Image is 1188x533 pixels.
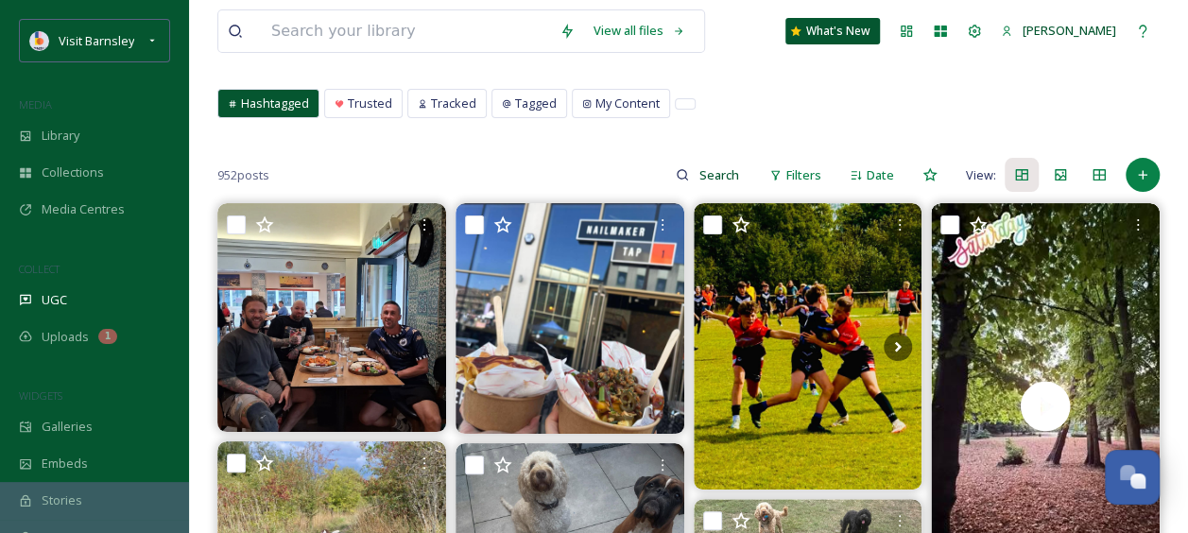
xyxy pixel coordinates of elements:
span: Trusted [348,95,392,112]
img: Good food and good company 🍛 #mates #foodtour #Barnsley #lovefood #turkey [217,203,446,432]
img: barnsley-logo-in-colour.png [30,31,49,50]
span: Media Centres [42,200,125,218]
span: Collections [42,163,104,181]
span: Filters [786,166,821,184]
input: Search your library [262,10,550,52]
span: View: [966,166,996,184]
a: View all files [584,12,695,49]
img: Great win for our U12s today against Leeds Underdogs. 34-6 🏉 #rugbyleague #BarnsleyIsBrill #south... [694,203,922,489]
img: ✨ Sunday plans sorted! ✨ It’s the last day of the International Food Market – and we’re open from... [456,203,684,434]
span: My Content [595,95,660,112]
div: 1 [98,329,117,344]
input: Search [689,156,750,194]
span: [PERSON_NAME] [1023,22,1116,39]
a: [PERSON_NAME] [991,12,1126,49]
span: Hashtagged [241,95,309,112]
span: UGC [42,291,67,309]
span: Tagged [515,95,557,112]
a: What's New [785,18,880,44]
span: Embeds [42,455,88,473]
span: MEDIA [19,97,52,112]
button: Open Chat [1105,450,1160,505]
span: Date [867,166,894,184]
span: Visit Barnsley [59,32,134,49]
span: Library [42,127,79,145]
span: WIDGETS [19,388,62,403]
span: Stories [42,491,82,509]
span: Tracked [431,95,476,112]
span: 952 posts [217,166,269,184]
span: Galleries [42,418,93,436]
span: Uploads [42,328,89,346]
span: COLLECT [19,262,60,276]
